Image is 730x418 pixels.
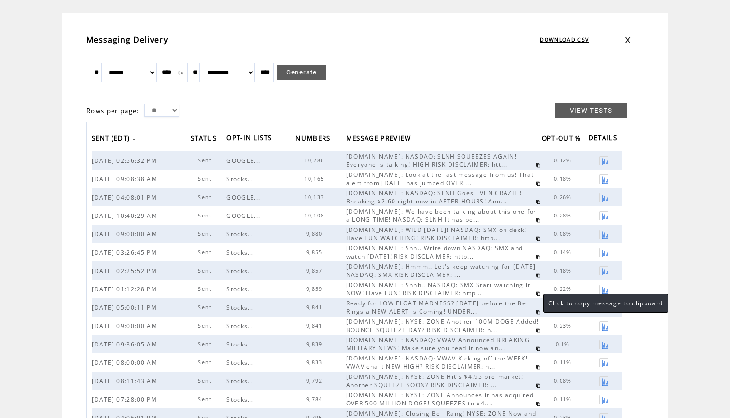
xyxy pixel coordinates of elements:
span: [DATE] 01:12:28 PM [92,285,159,293]
span: NUMBERS [295,131,333,147]
span: OPT-OUT % [542,131,584,147]
span: Stocks... [226,285,256,293]
span: Stocks... [226,359,256,367]
span: Sent [198,341,214,347]
a: OPT-OUT % [542,131,586,147]
span: 0.26% [554,194,574,201]
span: Stocks... [226,340,256,348]
span: [DOMAIN_NAME]: NASDAQ: SLNH SQUEEZES AGAIN! Everyone is talking! HIGH RISK DISCLAIMER: htt... [346,152,517,169]
span: Sent [198,359,214,366]
span: [DOMAIN_NAME]: NYSE: ZONE Announces it has acquired OVER 500 MILLION DOGE! SQUEEZES to $4.... [346,391,534,407]
span: 9,855 [306,249,325,256]
a: VIEW TESTS [555,103,627,118]
span: MESSAGE PREVIEW [346,131,414,147]
span: 9,841 [306,322,325,329]
span: [DATE] 03:26:45 PM [92,248,159,257]
span: [DATE] 05:00:11 PM [92,303,159,312]
a: Generate [277,65,327,80]
span: 0.12% [554,157,574,164]
span: 0.18% [554,267,574,274]
span: Stocks... [226,322,256,330]
span: 0.23% [554,322,574,329]
span: DETAILS [589,131,619,147]
span: Click to copy message to clipboard [548,299,663,307]
span: Sent [198,175,214,182]
span: [DOMAIN_NAME]: NYSE: ZONE Hit's $4.95 pre-market! Another SQUEEZE SOON? RISK DISCLAIMER: ... [346,373,523,389]
span: [DATE] 02:25:52 PM [92,267,159,275]
a: DOWNLOAD CSV [540,36,589,43]
span: [DOMAIN_NAME]: Hmmm.. Let's keep watching for [DATE] NASDAQ: SMX RISK DISCLAIMER: ... [346,262,536,279]
span: 0.08% [554,231,574,237]
span: [DOMAIN_NAME]: WILD [DATE]! NASDAQ: SMX on deck! Have FUN WATCHING! RISK DISCLAIMER: http... [346,226,527,242]
span: Sent [198,396,214,403]
span: 9,857 [306,267,325,274]
span: [DATE] 08:11:43 AM [92,377,160,385]
span: Ready for LOW FLOAT MADNESS? [DATE] before the Bell Rings a NEW ALERT is Coming! UNDER... [346,299,531,316]
span: 0.11% [554,396,574,403]
span: 0.28% [554,212,574,219]
span: 0.18% [554,175,574,182]
span: 10,108 [304,212,326,219]
span: [DOMAIN_NAME]: Shhh.. NASDAQ: SMX Start watching it NOW! Have FUN! RISK DISCLAIMER: http... [346,281,531,297]
span: [DOMAIN_NAME]: Look at the last message from us! That alert from [DATE] has jumped OVER ... [346,171,534,187]
span: OPT-IN LISTS [226,131,274,147]
span: [DATE] 09:08:38 AM [92,175,160,183]
span: [DATE] 04:08:01 PM [92,193,159,202]
span: Stocks... [226,175,256,183]
span: Stocks... [226,377,256,385]
span: Sent [198,377,214,384]
span: Sent [198,212,214,219]
span: 0.11% [554,359,574,366]
a: NUMBERS [295,131,335,147]
span: [DATE] 02:56:32 PM [92,157,159,165]
a: MESSAGE PREVIEW [346,131,416,147]
span: Stocks... [226,303,256,312]
span: [DOMAIN_NAME]: Shh.. Write down NASDAQ: SMX and watch [DATE]! RISK DISCLAIMER: http... [346,244,523,260]
span: 9,880 [306,231,325,237]
span: 0.14% [554,249,574,256]
span: [DOMAIN_NAME]: We have been talking about this one for a LONG TIME! NASDAQ: SLNH It has be... [346,207,537,224]
span: 9,841 [306,304,325,311]
span: GOOGLE... [226,193,263,202]
span: 0.08% [554,377,574,384]
span: 10,133 [304,194,326,201]
span: 9,792 [306,377,325,384]
span: 0.1% [556,341,572,347]
span: Sent [198,267,214,274]
span: 9,784 [306,396,325,403]
a: STATUS [191,131,222,147]
span: Stocks... [226,248,256,257]
span: Stocks... [226,230,256,238]
span: [DATE] 10:40:29 AM [92,212,160,220]
span: Stocks... [226,395,256,404]
span: 0.22% [554,286,574,292]
span: Sent [198,231,214,237]
span: [DOMAIN_NAME]: NYSE: ZONE Another 100M DOGE Added! BOUNCE SQUEEZE DAY? RISK DISCLAIMER: h... [346,317,539,334]
span: GOOGLE... [226,157,263,165]
span: [DATE] 09:36:05 AM [92,340,160,348]
span: to [178,69,184,76]
span: Sent [198,304,214,311]
span: Rows per page: [86,106,140,115]
span: Sent [198,286,214,292]
span: [DATE] 07:28:00 PM [92,395,159,404]
span: 10,286 [304,157,326,164]
span: STATUS [191,131,219,147]
span: Stocks... [226,267,256,275]
span: Sent [198,322,214,329]
span: [DATE] 09:00:00 AM [92,322,160,330]
a: SENT (EDT)↓ [92,131,139,147]
span: 9,839 [306,341,325,347]
span: [DOMAIN_NAME]: NASDAQ: VWAV Kicking off the WEEK! VWAV chart NEW HIGH? RISK DISCLAIMER: h... [346,354,528,371]
span: Sent [198,157,214,164]
span: [DATE] 08:00:00 AM [92,359,160,367]
span: [DOMAIN_NAME]: NASDAQ: SLNH Goes EVEN CRAZIER Breaking $2.60 right now in AFTER HOURS! Ano... [346,189,522,205]
span: [DATE] 09:00:00 AM [92,230,160,238]
span: Messaging Delivery [86,34,168,45]
span: 9,859 [306,286,325,292]
span: 9,833 [306,359,325,366]
span: SENT (EDT) [92,131,132,147]
span: GOOGLE... [226,212,263,220]
span: Sent [198,194,214,201]
span: [DOMAIN_NAME]: NASDAQ: VWAV Announced BREAKING MILITARY NEWS! Make sure you read it now an... [346,336,530,352]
